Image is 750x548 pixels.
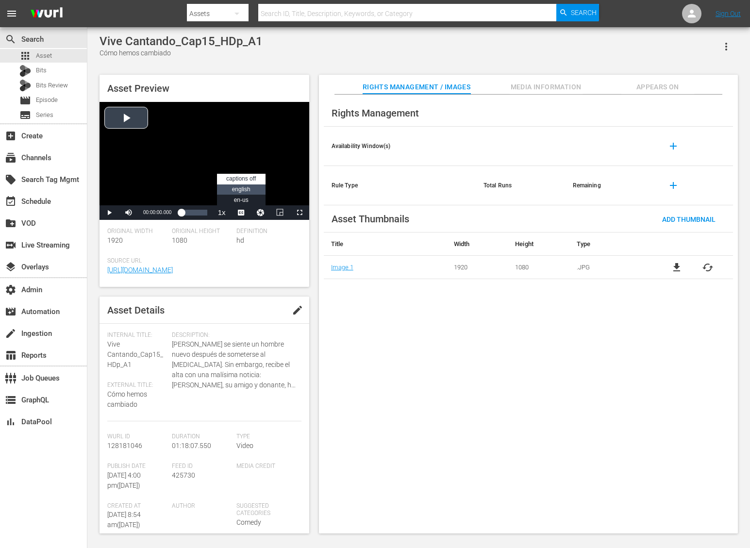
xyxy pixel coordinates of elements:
span: 425730 [172,471,195,479]
span: captions off [226,175,256,182]
th: Availability Window(s) [324,127,476,166]
span: hd [236,236,244,244]
span: edit [292,304,303,316]
th: Type [569,232,651,256]
div: Video Player [100,102,309,220]
span: Internal Title: [107,332,167,339]
span: Ingestion [5,328,17,339]
span: Schedule [5,196,17,207]
span: english [232,186,250,193]
span: 1920 [107,236,123,244]
span: [PERSON_NAME] se siente un hombre nuevo después de someterse al [MEDICAL_DATA]. Sin embargo, reci... [172,339,296,390]
button: add [662,134,685,158]
span: Original Width [107,228,167,235]
span: 1080 [172,236,187,244]
div: Vive Cantando_Cap15_HDp_A1 [100,34,263,48]
span: 01:18:07.550 [172,442,211,449]
td: 1080 [508,256,569,279]
span: Overlays [5,261,17,273]
span: Feed ID [172,463,232,470]
span: Cómo hemos cambiado [107,390,147,408]
button: Jump To Time [251,205,270,220]
span: Reports [5,349,17,361]
span: Search Tag Mgmt [5,174,17,185]
button: Playback Rate [212,205,232,220]
span: Duration [172,433,232,441]
button: Picture-in-Picture [270,205,290,220]
span: Series [36,110,53,120]
img: ans4CAIJ8jUAAAAAAAAAAAAAAAAAAAAAAAAgQb4GAAAAAAAAAAAAAAAAAAAAAAAAJMjXAAAAAAAAAAAAAAAAAAAAAAAAgAT5G... [23,2,70,25]
span: Automation [5,306,17,317]
span: en-us [234,197,249,203]
th: Title [324,232,447,256]
span: menu [6,8,17,19]
span: DataPool [5,416,17,428]
span: Comedy [236,518,261,526]
th: Height [508,232,569,256]
th: Rule Type [324,166,476,205]
span: Source Url [107,257,297,265]
button: Search [556,4,599,21]
div: Bits [19,65,31,77]
button: Mute [119,205,138,220]
span: Bits [36,66,47,75]
span: GraphQL [5,394,17,406]
div: Bits Review [19,80,31,91]
span: Media Credit [236,463,296,470]
button: edit [286,299,309,322]
span: Author [172,502,232,510]
span: Job Queues [5,372,17,384]
div: Progress Bar [181,210,207,216]
a: [URL][DOMAIN_NAME] [107,266,173,274]
span: Suggested Categories [236,502,296,518]
button: add [662,174,685,197]
button: Add Thumbnail [654,210,723,228]
span: External Title: [107,382,167,389]
span: Vive Cantando_Cap15_HDp_A1 [107,340,163,368]
div: Cómo hemos cambiado [100,48,263,58]
span: Media Information [510,81,583,93]
th: Remaining [565,166,654,205]
a: file_download [671,262,683,273]
span: Rights Management [332,107,419,119]
span: Asset [36,51,52,61]
span: Asset Details [107,304,165,316]
span: Search [5,33,17,45]
th: Total Runs [476,166,565,205]
span: Episode [36,95,58,105]
button: Fullscreen [290,205,309,220]
span: Original Height [172,228,232,235]
span: [DATE] 4:00 pm ( [DATE] ) [107,471,141,489]
span: Type [236,433,296,441]
th: Width [447,232,508,256]
a: Sign Out [716,10,741,17]
span: Admin [5,284,17,296]
button: Captions [232,205,251,220]
span: Series [19,109,31,121]
span: Search [571,4,597,21]
span: Channels [5,152,17,164]
span: Asset [19,50,31,62]
span: 00:00:00.000 [143,210,171,215]
span: add [667,180,679,191]
a: Image 1 [331,264,353,271]
span: Create [5,130,17,142]
button: Play [100,205,119,220]
span: cached [702,262,714,273]
span: Asset Preview [107,83,169,94]
span: Created At [107,502,167,510]
span: Episode [19,95,31,106]
span: Wurl Id [107,433,167,441]
td: 1920 [447,256,508,279]
span: add [667,140,679,152]
td: .JPG [569,256,651,279]
span: 128181046 [107,442,142,449]
span: Definition [236,228,296,235]
span: Description: [172,332,296,339]
span: VOD [5,217,17,229]
span: Live Streaming [5,239,17,251]
span: Publish Date [107,463,167,470]
span: Add Thumbnail [654,216,723,223]
span: Appears On [621,81,694,93]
